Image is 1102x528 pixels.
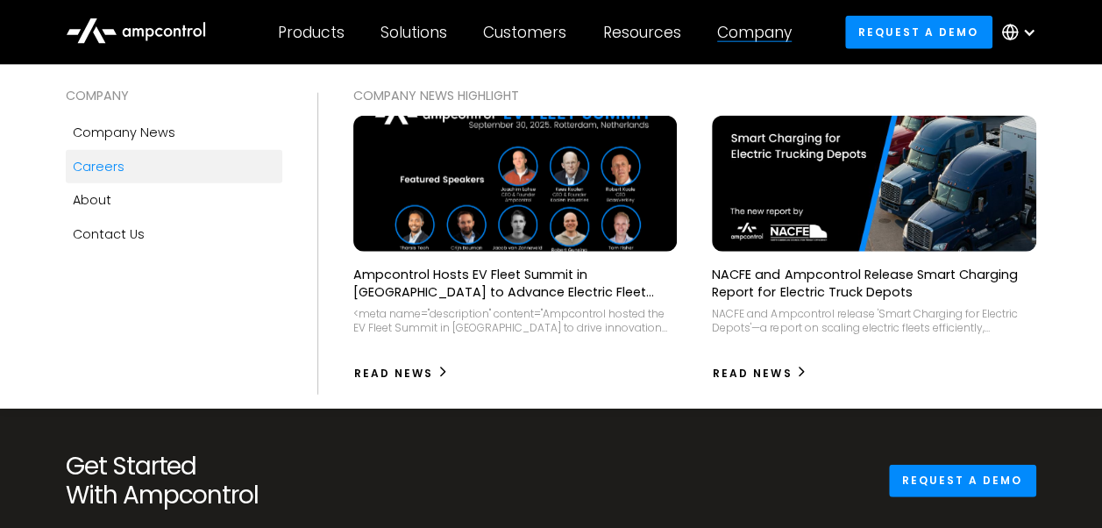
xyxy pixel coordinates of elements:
div: Resources [602,23,680,42]
p: NACFE and Ampcontrol Release Smart Charging Report for Electric Truck Depots [712,266,1035,301]
div: Solutions [380,23,447,42]
div: Customers [483,23,566,42]
a: About [66,183,282,217]
a: Company news [66,116,282,149]
div: Contact Us [73,225,145,244]
div: NACFE and Ampcontrol release 'Smart Charging for Electric Depots'—a report on scaling electric fl... [712,307,1035,334]
div: COMPANY [66,86,282,105]
a: Careers [66,150,282,183]
h2: Get Started With Ampcontrol [66,452,366,510]
a: Contact Us [66,218,282,251]
div: Careers [73,157,124,176]
div: Read News [713,366,792,382]
p: Ampcontrol Hosts EV Fleet Summit in [GEOGRAPHIC_DATA] to Advance Electric Fleet Management in [GE... [353,266,677,301]
div: Company [717,23,792,42]
a: Read News [712,360,807,388]
div: COMPANY NEWS Highlight [353,86,1036,105]
div: Products [278,23,345,42]
div: Company news [73,123,175,142]
div: About [73,190,111,210]
a: Request a demo [889,465,1036,497]
div: Read News [354,366,433,382]
div: <meta name="description" content="Ampcontrol hosted the EV Fleet Summit in [GEOGRAPHIC_DATA] to d... [353,307,677,334]
a: Read News [353,360,449,388]
a: Request a demo [845,16,992,48]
